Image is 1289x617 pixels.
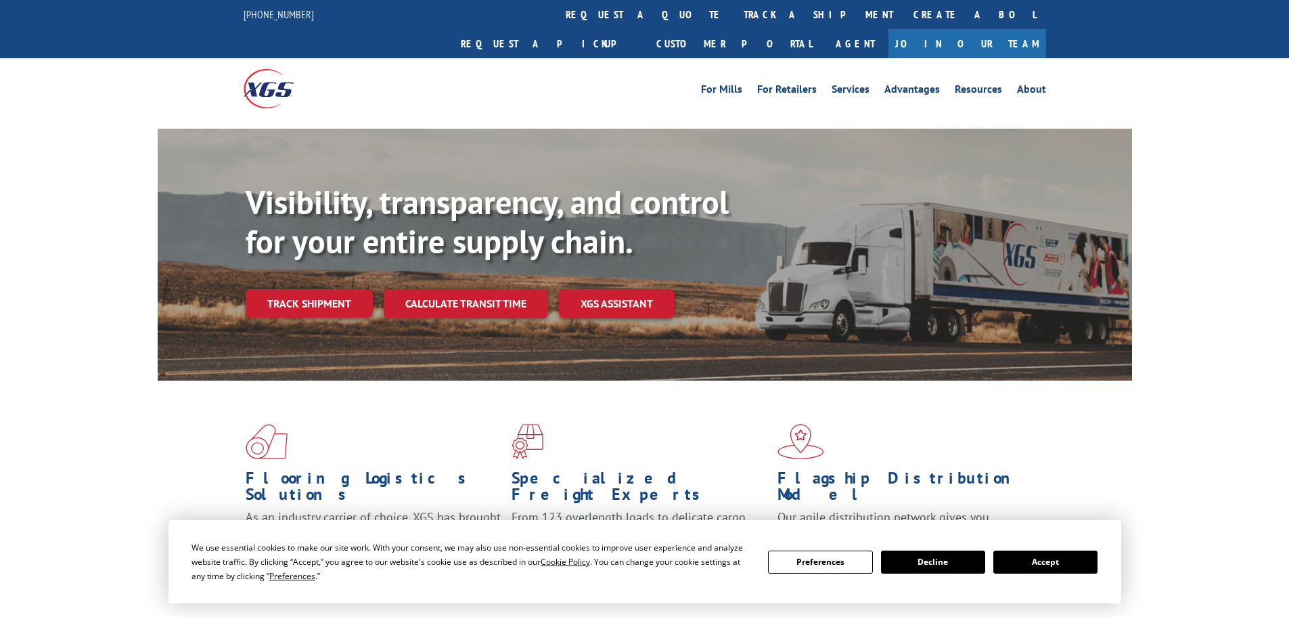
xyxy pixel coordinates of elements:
[269,570,315,582] span: Preferences
[701,84,742,99] a: For Mills
[451,29,646,58] a: Request a pickup
[512,509,767,570] p: From 123 overlength loads to delicate cargo, our experienced staff knows the best way to move you...
[541,556,590,568] span: Cookie Policy
[757,84,817,99] a: For Retailers
[777,509,1026,541] span: Our agile distribution network gives you nationwide inventory management on demand.
[246,181,729,262] b: Visibility, transparency, and control for your entire supply chain.
[832,84,869,99] a: Services
[512,424,543,459] img: xgs-icon-focused-on-flooring-red
[244,7,314,21] a: [PHONE_NUMBER]
[246,470,501,509] h1: Flooring Logistics Solutions
[1017,84,1046,99] a: About
[993,551,1098,574] button: Accept
[822,29,888,58] a: Agent
[777,470,1033,509] h1: Flagship Distribution Model
[246,289,373,318] a: Track shipment
[955,84,1002,99] a: Resources
[191,540,752,583] div: We use essential cookies to make our site work. With your consent, we may also use non-essential ...
[777,424,824,459] img: xgs-icon-flagship-distribution-model-red
[384,289,548,318] a: Calculate transit time
[646,29,822,58] a: Customer Portal
[768,551,872,574] button: Preferences
[512,470,767,509] h1: Specialized Freight Experts
[246,509,501,557] span: As an industry carrier of choice, XGS has brought innovation and dedication to flooring logistics...
[888,29,1046,58] a: Join Our Team
[881,551,985,574] button: Decline
[559,289,675,318] a: XGS ASSISTANT
[246,424,288,459] img: xgs-icon-total-supply-chain-intelligence-red
[168,520,1121,603] div: Cookie Consent Prompt
[884,84,940,99] a: Advantages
